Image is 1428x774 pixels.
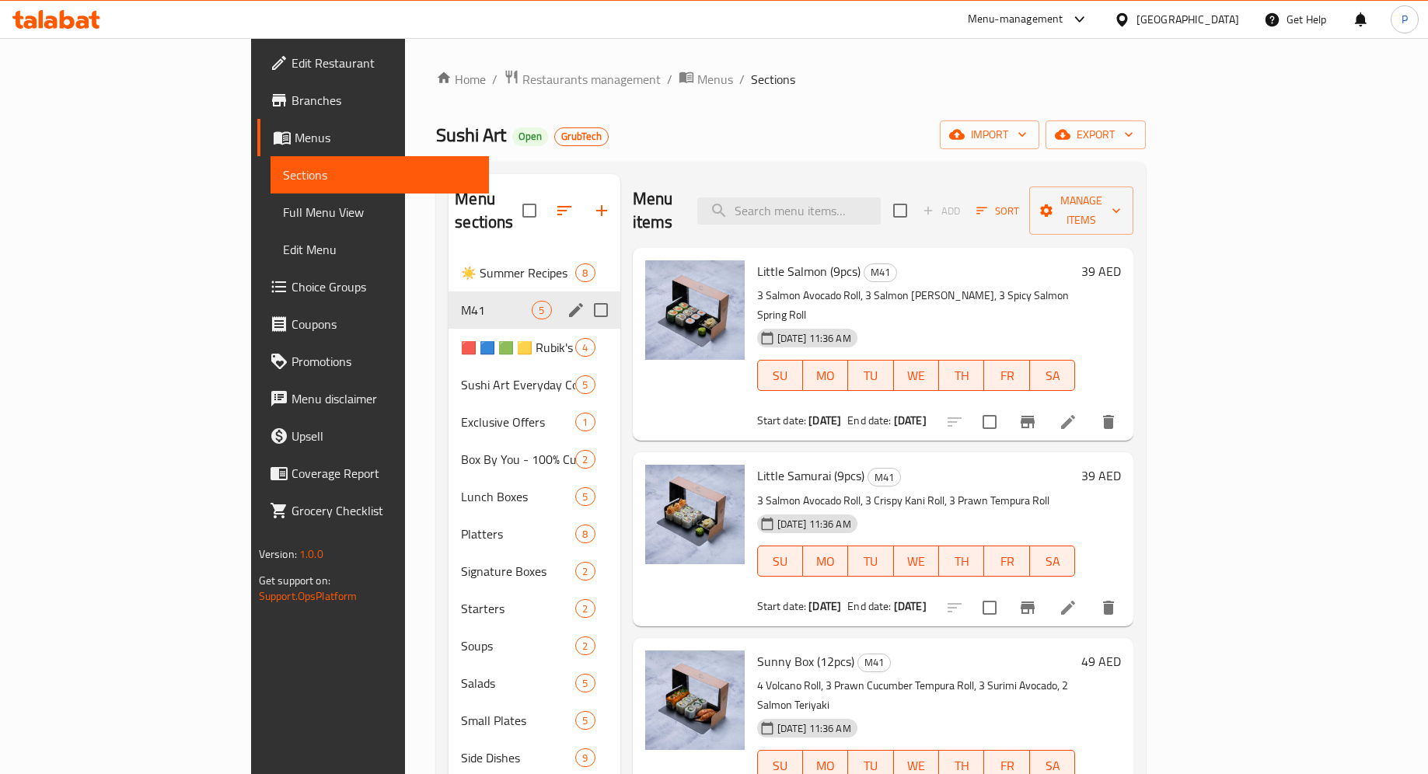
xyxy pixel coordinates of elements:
[1136,11,1239,28] div: [GEOGRAPHIC_DATA]
[697,70,733,89] span: Menus
[757,596,807,616] span: Start date:
[461,562,575,580] div: Signature Boxes
[271,156,490,193] a: Sections
[576,266,594,281] span: 8
[292,501,477,520] span: Grocery Checklist
[576,340,594,355] span: 4
[1009,403,1046,441] button: Branch-specific-item
[576,527,594,542] span: 8
[757,650,854,673] span: Sunny Box (12pcs)
[576,490,594,504] span: 5
[575,711,595,730] div: items
[757,260,861,283] span: Little Salmon (9pcs)
[576,713,594,728] span: 5
[461,487,575,506] span: Lunch Boxes
[461,674,575,692] span: Salads
[461,636,575,655] div: Soups
[461,450,575,469] div: Box By You - 100% Customizable
[945,550,978,573] span: TH
[764,550,797,573] span: SU
[940,120,1039,149] button: import
[868,469,900,486] span: M41
[972,199,1023,223] button: Sort
[575,674,595,692] div: items
[449,329,620,366] div: 🟥 🟦 🟩 🟨 Rubik's Cube Limited-Edition4
[449,702,620,739] div: Small Plates5
[764,364,797,387] span: SU
[990,364,1023,387] span: FR
[808,596,841,616] b: [DATE]
[576,676,594,691] span: 5
[271,231,490,268] a: Edit Menu
[1030,546,1075,577] button: SA
[1081,465,1121,486] h6: 39 AED
[968,10,1063,29] div: Menu-management
[461,301,532,319] span: M41
[984,360,1029,391] button: FR
[1029,187,1133,235] button: Manage items
[449,254,620,291] div: ☀️ Summer Recipes8
[449,627,620,664] div: Soups2
[864,263,897,282] div: M41
[257,82,490,119] a: Branches
[803,546,848,577] button: MO
[295,128,477,147] span: Menus
[257,492,490,529] a: Grocery Checklist
[633,187,679,234] h2: Menu items
[257,380,490,417] a: Menu disclaimer
[512,127,548,146] div: Open
[917,199,966,223] span: Add item
[461,599,575,618] span: Starters
[259,586,358,606] a: Support.OpsPlatform
[984,546,1029,577] button: FR
[894,546,939,577] button: WE
[1059,598,1077,617] a: Edit menu item
[771,517,857,532] span: [DATE] 11:36 AM
[990,550,1023,573] span: FR
[645,650,745,750] img: Sunny Box (12pcs)
[757,676,1076,715] p: 4 Volcano Roll, 3 Prawn Cucumber Tempura Roll, 3 Surimi Avocado, 2 Salmon Teriyaki
[973,406,1006,438] span: Select to update
[259,570,330,591] span: Get support on:
[809,364,842,387] span: MO
[522,70,661,89] span: Restaurants management
[292,91,477,110] span: Branches
[461,375,575,394] div: Sushi Art Everyday Collection
[697,197,881,225] input: search
[952,125,1027,145] span: import
[757,546,803,577] button: SU
[576,452,594,467] span: 2
[739,70,745,89] li: /
[966,199,1029,223] span: Sort items
[575,562,595,580] div: items
[555,130,608,143] span: GrubTech
[757,464,864,487] span: Little Samurai (9pcs)
[449,515,620,553] div: Platters8
[532,301,551,319] div: items
[973,591,1006,624] span: Select to update
[575,413,595,431] div: items
[436,69,1146,89] nav: breadcrumb
[575,338,595,357] div: items
[939,546,984,577] button: TH
[847,410,891,431] span: End date:
[575,525,595,543] div: items
[292,315,477,333] span: Coupons
[292,427,477,445] span: Upsell
[848,360,893,391] button: TU
[1081,260,1121,282] h6: 39 AED
[751,70,795,89] span: Sections
[512,130,548,143] span: Open
[945,364,978,387] span: TH
[939,360,984,391] button: TH
[461,525,575,543] span: Platters
[900,550,933,573] span: WE
[461,748,575,767] span: Side Dishes
[1036,550,1069,573] span: SA
[292,352,477,371] span: Promotions
[461,338,575,357] div: 🟥 🟦 🟩 🟨 Rubik's Cube Limited-Edition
